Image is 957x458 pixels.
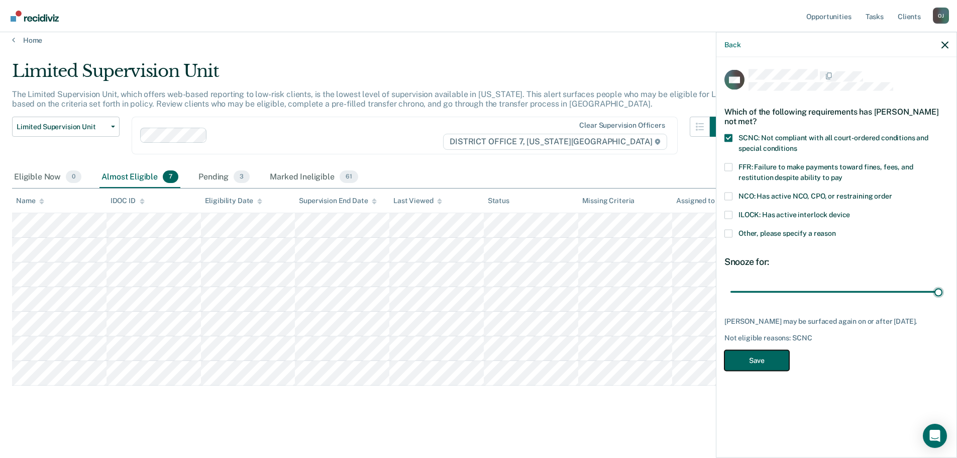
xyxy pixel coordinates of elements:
[738,162,913,181] span: FFR: Failure to make payments toward fines, fees, and restitution despite ability to pay
[738,229,836,237] span: Other, please specify a reason
[923,424,947,448] div: Open Intercom Messenger
[66,170,81,184] span: 0
[340,170,358,184] span: 61
[724,317,948,325] div: [PERSON_NAME] may be surfaced again on or after [DATE].
[196,166,252,189] div: Pending
[579,121,665,130] div: Clear supervision officers
[12,61,730,89] div: Limited Supervision Unit
[724,99,948,134] div: Which of the following requirements has [PERSON_NAME] not met?
[17,123,107,131] span: Limited Supervision Unit
[163,170,178,184] span: 7
[724,256,948,267] div: Snooze for:
[12,166,83,189] div: Eligible Now
[11,11,59,22] img: Recidiviz
[99,166,180,189] div: Almost Eligible
[12,36,945,45] a: Home
[299,197,377,205] div: Supervision End Date
[933,8,949,24] div: O J
[205,197,263,205] div: Eligibility Date
[111,197,145,205] div: IDOC ID
[582,197,635,205] div: Missing Criteria
[724,334,948,342] div: Not eligible reasons: SCNC
[933,8,949,24] button: Profile dropdown button
[488,197,509,205] div: Status
[738,133,928,152] span: SCNC: Not compliant with all court-ordered conditions and special conditions
[234,170,250,184] span: 3
[724,350,789,371] button: Save
[724,40,740,49] button: Back
[16,197,44,205] div: Name
[738,210,850,218] span: ILOCK: Has active interlock device
[676,197,723,205] div: Assigned to
[268,166,360,189] div: Marked Ineligible
[738,192,892,200] span: NCO: Has active NCO, CPO, or restraining order
[393,197,442,205] div: Last Viewed
[12,89,726,109] p: The Limited Supervision Unit, which offers web-based reporting to low-risk clients, is the lowest...
[443,134,667,150] span: DISTRICT OFFICE 7, [US_STATE][GEOGRAPHIC_DATA]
